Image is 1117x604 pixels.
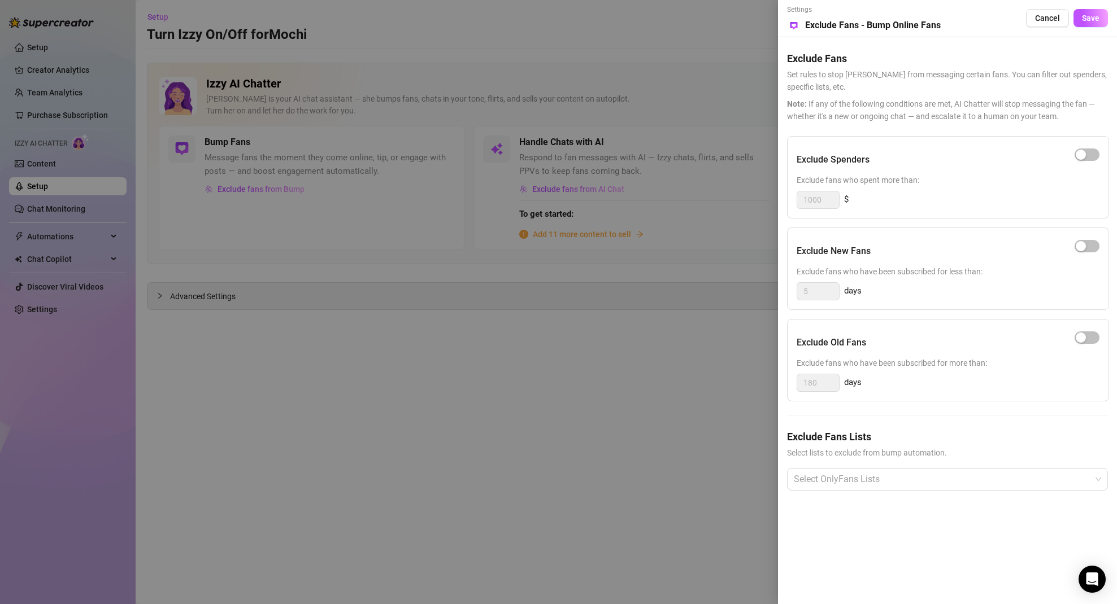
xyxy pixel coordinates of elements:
[787,68,1108,93] span: Set rules to stop [PERSON_NAME] from messaging certain fans. You can filter out spenders, specifi...
[1079,566,1106,593] div: Open Intercom Messenger
[787,429,1108,444] h5: Exclude Fans Lists
[797,336,866,349] h5: Exclude Old Fans
[787,98,1108,122] span: If any of the following conditions are met, AI Chatter will stop messaging the fan — whether it's...
[805,19,941,32] h5: Exclude Fans - Bump Online Fans
[797,265,1099,278] span: Exclude fans who have been subscribed for less than:
[787,99,807,108] span: Note:
[787,5,941,15] span: Settings
[844,285,862,298] span: days
[1073,9,1108,27] button: Save
[797,357,1099,369] span: Exclude fans who have been subscribed for more than:
[797,153,870,167] h5: Exclude Spenders
[797,244,871,258] h5: Exclude New Fans
[787,51,1108,66] h5: Exclude Fans
[797,174,1099,186] span: Exclude fans who spent more than:
[844,193,849,207] span: $
[1035,14,1060,23] span: Cancel
[1026,9,1069,27] button: Cancel
[1082,14,1099,23] span: Save
[844,376,862,389] span: days
[787,447,1108,459] span: Select lists to exclude from bump automation.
